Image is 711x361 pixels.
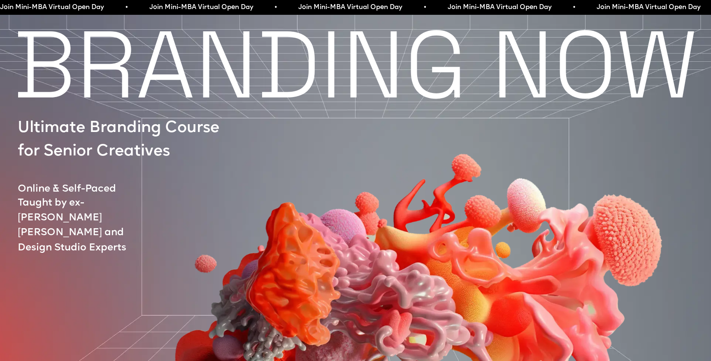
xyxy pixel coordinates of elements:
span: • [125,2,128,13]
span: • [274,2,277,13]
p: Ultimate Branding Course for Senior Creatives [18,116,231,163]
span: • [424,2,426,13]
p: Taught by ex-[PERSON_NAME] [PERSON_NAME] and Design Studio Experts [18,196,160,255]
span: • [573,2,576,13]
